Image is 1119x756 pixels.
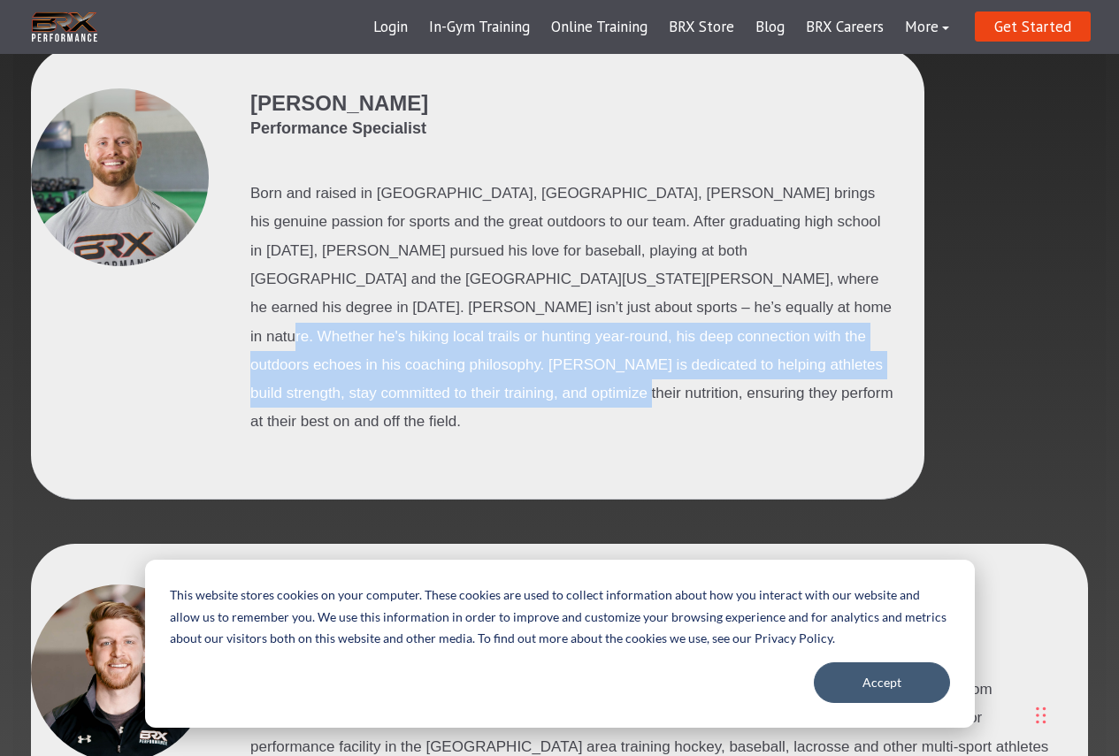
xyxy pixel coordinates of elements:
[170,584,950,650] p: This website stores cookies on your computer. These cookies are used to collect information about...
[894,6,960,49] a: More
[658,6,745,49] a: BRX Store
[250,179,896,437] p: Born and raised in [GEOGRAPHIC_DATA], [GEOGRAPHIC_DATA], [PERSON_NAME] brings his genuine passion...
[814,662,950,703] button: Accept
[145,560,975,728] div: Cookie banner
[29,9,100,45] img: BRX Transparent Logo-2
[1036,689,1046,742] div: Drag
[363,6,960,49] div: Navigation Menu
[745,6,795,49] a: Blog
[363,6,418,49] a: Login
[250,91,428,115] span: [PERSON_NAME]
[250,118,428,140] span: Performance Specialist
[795,6,894,49] a: BRX Careers
[868,565,1119,756] iframe: Chat Widget
[540,6,658,49] a: Online Training
[418,6,540,49] a: In-Gym Training
[975,11,1091,42] a: Get Started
